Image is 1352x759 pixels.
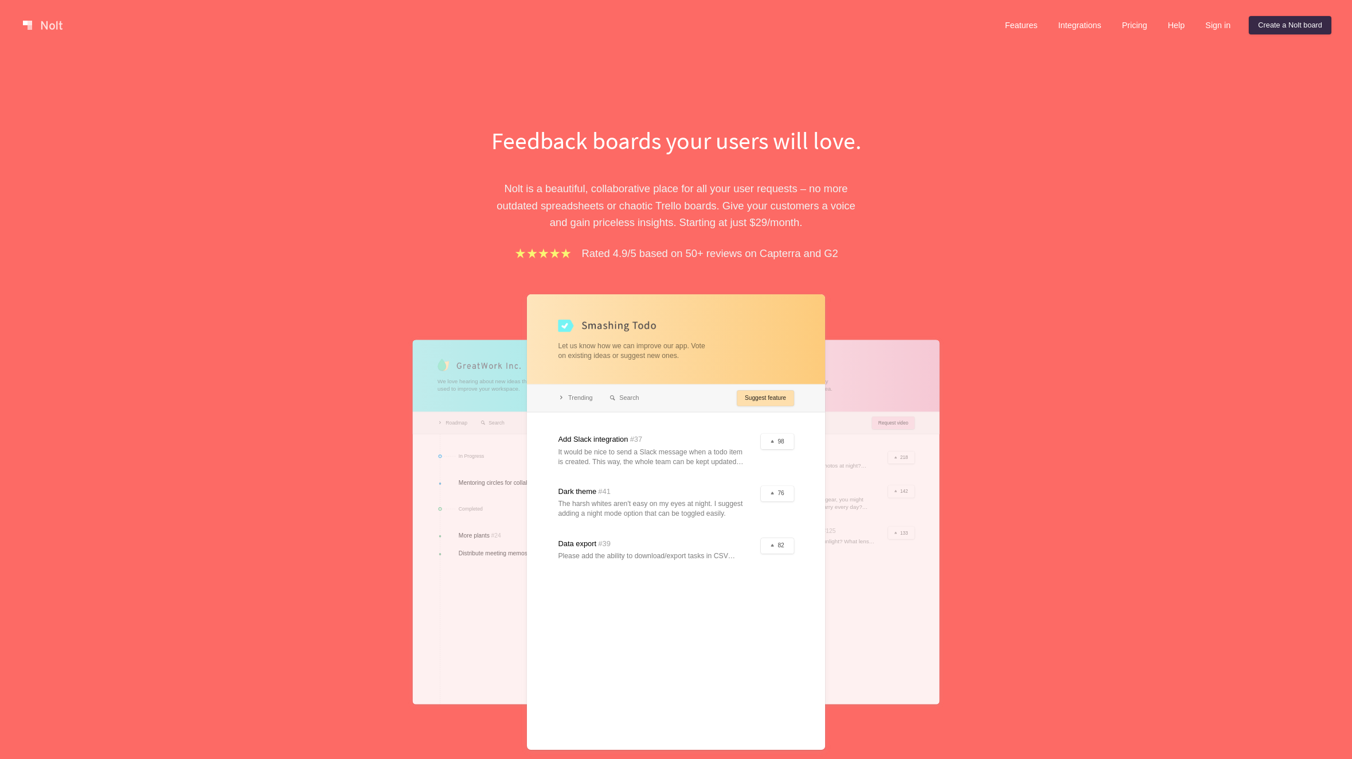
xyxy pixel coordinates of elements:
p: Nolt is a beautiful, collaborative place for all your user requests – no more outdated spreadshee... [478,180,874,231]
a: Create a Nolt board [1249,16,1331,34]
a: Integrations [1049,16,1110,34]
a: Pricing [1113,16,1156,34]
h1: Feedback boards your users will love. [478,124,874,157]
a: Features [996,16,1047,34]
a: Sign in [1196,16,1240,34]
p: Rated 4.9/5 based on 50+ reviews on Capterra and G2 [582,245,838,262]
img: stars.b067e34983.png [514,247,572,260]
a: Help [1159,16,1194,34]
